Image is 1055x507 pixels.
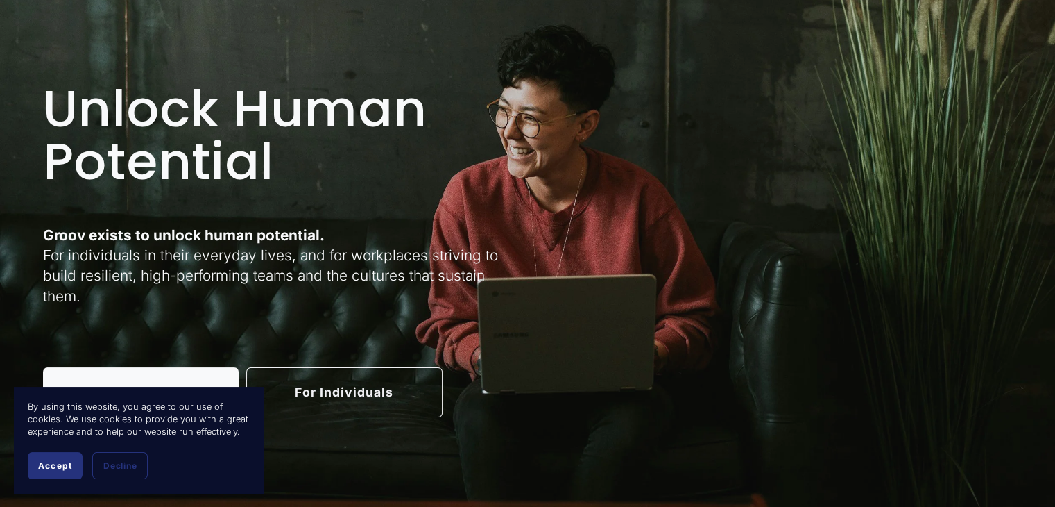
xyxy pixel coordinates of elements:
[28,452,83,479] button: Accept
[28,401,250,438] p: By using this website, you agree to our use of cookies. We use cookies to provide you with a grea...
[246,367,443,417] a: For Individuals
[38,460,72,471] span: Accept
[43,226,325,244] strong: Groov exists to unlock human potential.
[43,367,239,417] a: For Workplaces
[43,225,524,306] p: For individuals in their everyday lives, and for workplaces striving to build resilient, high-per...
[43,83,524,188] h1: Unlock Human Potential
[92,452,148,479] button: Decline
[103,460,137,471] span: Decline
[14,387,264,493] section: Cookie banner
